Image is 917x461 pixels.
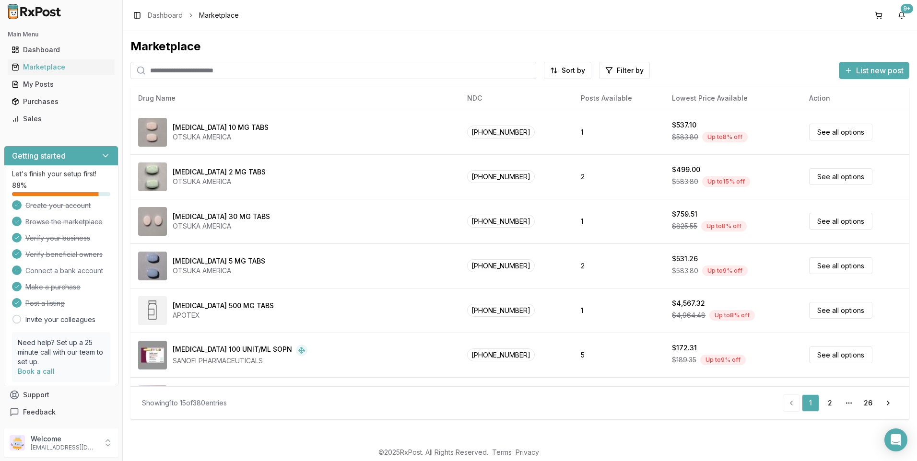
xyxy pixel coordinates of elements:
div: Sales [12,114,111,124]
th: Lowest Price Available [664,87,801,110]
span: Marketplace [199,11,239,20]
td: 2 [573,243,664,288]
img: Admelog SoloStar 100 UNIT/ML SOPN [138,341,167,369]
span: $825.55 [672,221,697,231]
div: SANOFI PHARMACEUTICALS [173,356,307,366]
a: See all options [809,346,872,363]
a: See all options [809,168,872,185]
div: Up to 15 % off [702,176,750,187]
div: $499.00 [672,165,700,174]
div: 9+ [901,4,913,13]
a: Purchases [8,93,115,110]
span: $583.80 [672,177,698,186]
button: My Posts [4,77,118,92]
td: 5 [573,333,664,377]
button: Marketplace [4,59,118,75]
span: Make a purchase [25,282,81,292]
th: Drug Name [130,87,459,110]
div: [MEDICAL_DATA] 100 UNIT/ML SOPN [173,345,292,356]
img: RxPost Logo [4,4,65,19]
span: $583.80 [672,132,698,142]
p: [EMAIL_ADDRESS][DOMAIN_NAME] [31,444,97,451]
a: Dashboard [148,11,183,20]
th: NDC [459,87,573,110]
div: Up to 9 % off [700,355,746,365]
div: [MEDICAL_DATA] 2 MG TABS [173,167,266,177]
span: Browse the marketplace [25,217,103,227]
div: Up to 8 % off [709,310,755,321]
span: Sort by [562,66,585,75]
td: 4 [573,377,664,422]
span: $583.80 [672,266,698,276]
a: Go to next page [879,394,898,412]
button: Sort by [544,62,591,79]
nav: breadcrumb [148,11,239,20]
span: $189.35 [672,355,696,365]
img: Abilify 2 MG TABS [138,162,167,191]
span: [PHONE_NUMBER] [467,304,535,317]
button: Feedback [4,403,118,421]
span: [PHONE_NUMBER] [467,259,535,272]
div: Up to 9 % off [702,265,748,276]
div: APOTEX [173,311,274,320]
span: Connect a bank account [25,266,103,276]
button: 9+ [894,8,909,23]
p: Welcome [31,434,97,444]
img: Advair Diskus 500-50 MCG/ACT AEPB [138,385,167,414]
img: Abiraterone Acetate 500 MG TABS [138,296,167,325]
div: My Posts [12,80,111,89]
button: Support [4,386,118,403]
span: Post a listing [25,299,65,308]
h3: Getting started [12,150,66,161]
a: Marketplace [8,58,115,76]
a: See all options [809,213,872,230]
div: $172.31 [672,343,697,353]
a: 1 [802,394,819,412]
p: Need help? Set up a 25 minute call with our team to set up. [18,338,105,367]
div: $759.51 [672,209,697,219]
span: Verify beneficial owners [25,250,103,259]
a: See all options [809,302,872,319]
span: [PHONE_NUMBER] [467,170,535,183]
a: Sales [8,110,115,127]
div: OTSUKA AMERICA [173,132,269,142]
img: Abilify 10 MG TABS [138,118,167,147]
span: 88 % [12,181,27,190]
img: Abilify 30 MG TABS [138,207,167,236]
a: Invite your colleagues [25,315,95,324]
a: See all options [809,257,872,274]
span: $4,964.48 [672,311,705,320]
a: See all options [809,124,872,140]
td: 1 [573,199,664,243]
th: Action [801,87,909,110]
td: 1 [573,288,664,333]
button: Dashboard [4,42,118,58]
td: 2 [573,154,664,199]
a: Book a call [18,367,55,375]
nav: pagination [783,394,898,412]
div: Up to 8 % off [701,221,747,231]
h2: Main Menu [8,31,115,38]
a: 2 [821,394,838,412]
div: Marketplace [12,62,111,72]
span: [PHONE_NUMBER] [467,126,535,138]
div: Marketplace [130,39,909,54]
div: [MEDICAL_DATA] 30 MG TABS [173,212,270,221]
div: $537.10 [672,120,696,130]
a: Terms [492,448,512,456]
th: Posts Available [573,87,664,110]
div: Showing 1 to 15 of 380 entries [142,398,227,408]
span: Filter by [617,66,644,75]
td: 1 [573,110,664,154]
div: Up to 8 % off [702,132,748,142]
span: List new post [856,65,904,76]
span: [PHONE_NUMBER] [467,348,535,361]
a: Privacy [516,448,539,456]
a: My Posts [8,76,115,93]
button: List new post [839,62,909,79]
div: [MEDICAL_DATA] 5 MG TABS [173,256,265,266]
div: [MEDICAL_DATA] 500 MG TABS [173,301,274,311]
div: $4,567.32 [672,299,705,308]
button: Filter by [599,62,650,79]
div: OTSUKA AMERICA [173,177,266,186]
